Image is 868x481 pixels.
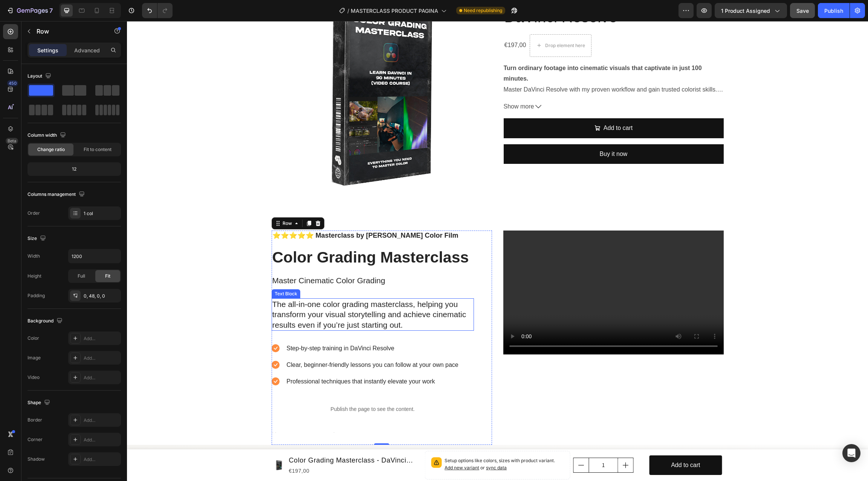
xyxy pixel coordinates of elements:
[6,138,18,144] div: Beta
[28,273,41,279] div: Height
[522,434,595,454] button: Add to cart
[29,164,119,174] div: 12
[28,398,52,408] div: Shape
[318,444,352,449] span: Add new variant
[824,7,843,15] div: Publish
[447,437,462,451] button: decrement
[84,374,119,381] div: Add...
[377,123,597,143] button: Buy it now
[28,210,40,217] div: Order
[69,249,121,263] input: Auto
[377,18,400,31] div: €197,00
[818,3,850,18] button: Publish
[37,27,101,36] p: Row
[377,80,597,91] button: Show more
[161,445,295,455] div: €197,00
[376,209,597,333] video: Video
[28,436,43,443] div: Corner
[842,444,860,462] div: Open Intercom Messenger
[78,273,85,279] span: Full
[105,273,110,279] span: Fit
[377,97,597,117] button: Add to cart
[37,146,65,153] span: Change ratio
[28,292,45,299] div: Padding
[84,335,119,342] div: Add...
[28,189,86,200] div: Columns management
[491,437,506,451] button: increment
[49,6,53,15] p: 7
[715,3,787,18] button: 1 product assigned
[84,146,112,153] span: Fit to content
[145,210,346,219] p: ⭐⭐⭐⭐⭐ Masterclass by [PERSON_NAME] Color Film
[160,356,332,365] p: Professional techniques that instantly elevate your work
[145,226,347,247] h1: Color Grading Masterclass
[28,354,41,361] div: Image
[721,7,770,15] span: 1 product assigned
[160,339,332,348] p: Clear, beginner-friendly lessons you can follow at your own pace
[7,80,18,86] div: 450
[127,21,868,481] iframe: Design area
[145,384,347,392] p: Publish the page to see the content.
[544,439,573,450] div: Add to cart
[464,7,502,14] span: Need republishing
[796,8,809,14] span: Save
[28,417,42,423] div: Border
[352,444,380,449] span: or
[142,3,173,18] div: Undo/Redo
[145,278,346,309] p: The all-in-one color grading masterclass, helping you transform your visual storytelling and achi...
[84,437,119,443] div: Add...
[74,46,100,54] p: Advanced
[28,335,39,342] div: Color
[28,130,67,140] div: Column width
[28,456,45,463] div: Shadow
[377,44,575,61] strong: Turn ordinary footage into cinematic visuals that captivate in just 100 minutes.
[84,210,119,217] div: 1 col
[28,316,64,326] div: Background
[145,254,346,264] p: Master Cinematic Color Grading
[160,323,332,332] p: Step-by-step training in DaVinci Resolve
[477,102,506,113] div: Add to cart
[28,374,40,381] div: Video
[359,444,380,449] span: sync data
[84,456,119,463] div: Add...
[351,7,438,15] span: MASTERCLASS PRODUCT PAGINA
[318,436,437,450] p: Setup options like colors, sizes with product variant.
[28,71,53,81] div: Layout
[37,46,58,54] p: Settings
[3,3,56,18] button: 7
[146,269,172,276] div: Text Block
[154,199,167,206] div: Row
[377,80,407,91] span: Show more
[462,437,491,451] input: quantity
[347,7,349,15] span: /
[84,417,119,424] div: Add...
[84,355,119,362] div: Add...
[161,434,295,445] h1: Color Grading Masterclass - DaVinci Resolve
[28,234,47,244] div: Size
[790,3,815,18] button: Save
[377,44,596,72] p: Master DaVinci Resolve with my proven workflow and gain trusted colorist skills.
[473,128,501,139] div: Buy it now
[145,277,347,310] div: Rich Text Editor. Editing area: main
[418,21,458,27] div: Drop element here
[84,293,119,299] div: 0, 48, 0, 0
[28,253,40,260] div: Width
